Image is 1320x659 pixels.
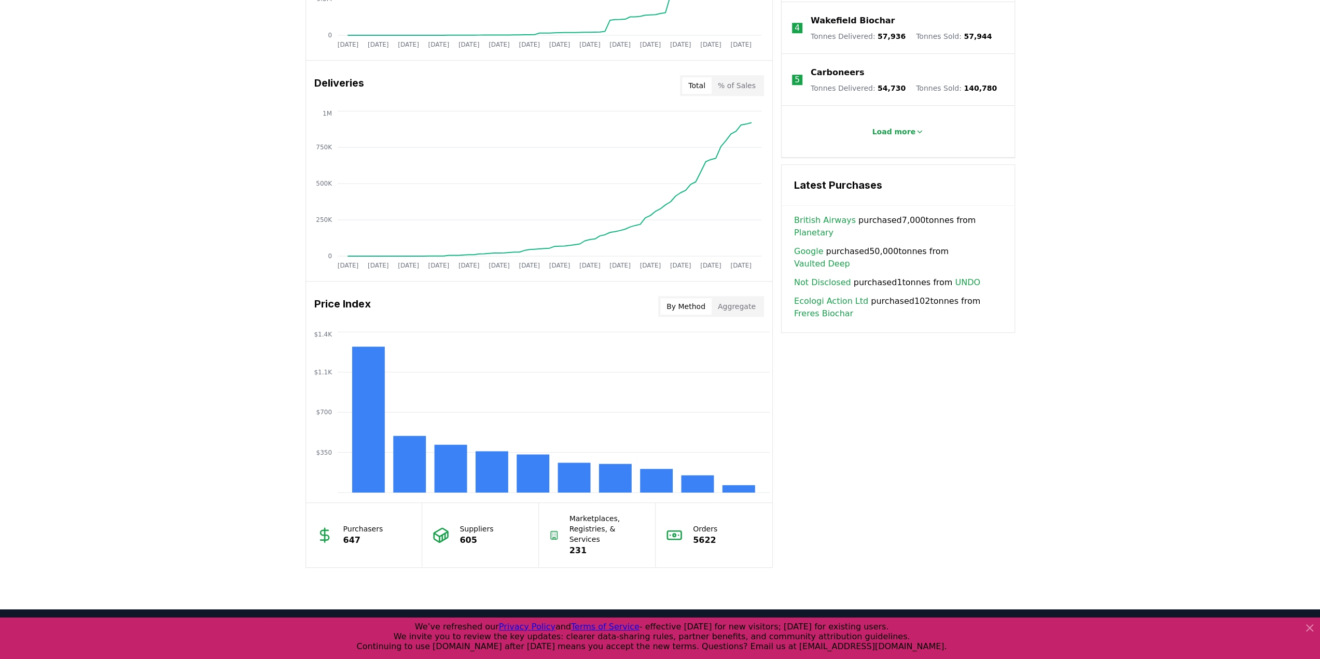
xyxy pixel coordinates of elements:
[795,74,800,86] p: 5
[549,41,570,48] tspan: [DATE]
[640,41,661,48] tspan: [DATE]
[811,31,906,41] p: Tonnes Delivered :
[343,534,383,546] p: 647
[794,295,1002,320] span: purchased 102 tonnes from
[314,296,371,317] h3: Price Index
[343,524,383,534] p: Purchasers
[700,262,721,269] tspan: [DATE]
[794,245,1002,270] span: purchased 50,000 tonnes from
[337,262,358,269] tspan: [DATE]
[964,84,997,92] span: 140,780
[670,262,691,269] tspan: [DATE]
[794,227,833,239] a: Planetary
[428,262,449,269] tspan: [DATE]
[337,41,358,48] tspan: [DATE]
[955,276,980,289] a: UNDO
[700,41,721,48] tspan: [DATE]
[314,330,332,338] tspan: $1.4K
[916,83,997,93] p: Tonnes Sold :
[398,262,419,269] tspan: [DATE]
[458,262,479,269] tspan: [DATE]
[460,524,493,534] p: Suppliers
[428,41,449,48] tspan: [DATE]
[794,258,850,270] a: Vaulted Deep
[569,544,645,557] p: 231
[811,83,906,93] p: Tonnes Delivered :
[579,262,601,269] tspan: [DATE]
[682,77,712,94] button: Total
[322,109,331,117] tspan: 1M
[872,127,915,137] p: Load more
[794,214,1002,239] span: purchased 7,000 tonnes from
[864,121,932,142] button: Load more
[519,262,540,269] tspan: [DATE]
[316,216,332,223] tspan: 250K
[398,41,419,48] tspan: [DATE]
[794,276,851,289] a: Not Disclosed
[878,84,906,92] span: 54,730
[316,180,332,187] tspan: 500K
[730,262,752,269] tspan: [DATE]
[314,369,332,376] tspan: $1.1K
[316,449,332,456] tspan: $350
[367,262,388,269] tspan: [DATE]
[693,534,717,546] p: 5622
[489,262,510,269] tspan: [DATE]
[519,41,540,48] tspan: [DATE]
[795,22,800,34] p: 4
[609,41,631,48] tspan: [DATE]
[712,298,762,315] button: Aggregate
[916,31,992,41] p: Tonnes Sold :
[794,295,868,307] a: Ecologi Action Ltd
[579,41,601,48] tspan: [DATE]
[794,214,856,227] a: British Airways
[878,32,906,40] span: 57,936
[730,41,752,48] tspan: [DATE]
[458,41,479,48] tspan: [DATE]
[640,262,661,269] tspan: [DATE]
[670,41,691,48] tspan: [DATE]
[964,32,992,40] span: 57,944
[693,524,717,534] p: Orders
[811,15,895,27] a: Wakefield Biochar
[316,144,332,151] tspan: 750K
[314,75,364,96] h3: Deliveries
[811,66,864,79] a: Carboneers
[794,177,1002,193] h3: Latest Purchases
[569,513,645,544] p: Marketplaces, Registries, & Services
[328,253,332,260] tspan: 0
[316,409,332,416] tspan: $700
[712,77,762,94] button: % of Sales
[794,245,823,258] a: Google
[328,32,332,39] tspan: 0
[794,276,980,289] span: purchased 1 tonnes from
[794,307,853,320] a: Freres Biochar
[609,262,631,269] tspan: [DATE]
[660,298,712,315] button: By Method
[489,41,510,48] tspan: [DATE]
[367,41,388,48] tspan: [DATE]
[460,534,493,546] p: 605
[549,262,570,269] tspan: [DATE]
